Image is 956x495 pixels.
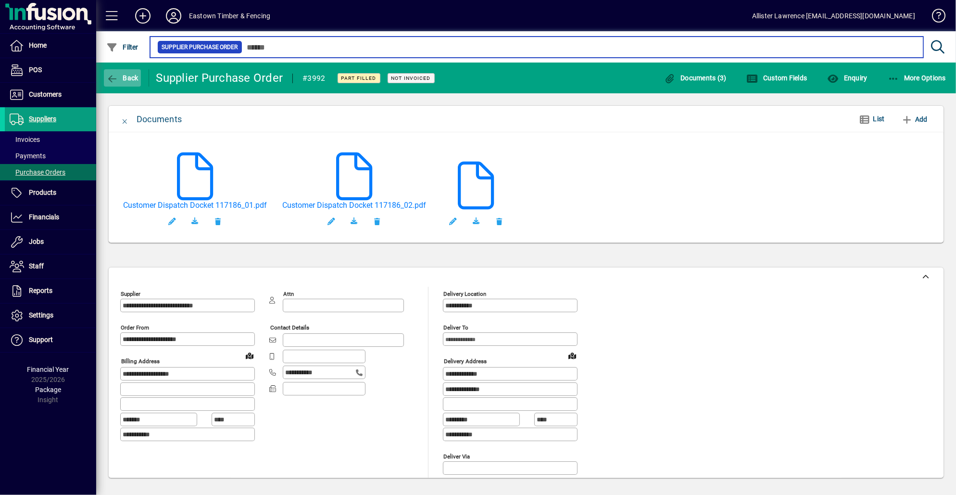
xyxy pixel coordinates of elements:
a: Customer Dispatch Docket 117186_02.pdf [282,201,426,210]
a: Products [5,181,96,205]
a: Customer Dispatch Docket 117186_01.pdf [123,201,267,210]
a: Reports [5,279,96,303]
a: View on map [242,348,257,363]
mat-label: Deliver via [443,453,470,460]
span: Custom Fields [747,74,807,82]
button: Documents (3) [662,69,729,87]
span: Not Invoiced [391,75,431,81]
span: Home [29,41,47,49]
span: Products [29,189,56,196]
span: Staff [29,262,44,270]
a: Financials [5,205,96,229]
a: Home [5,34,96,58]
button: Close [113,108,137,131]
a: Jobs [5,230,96,254]
mat-label: Order from [121,324,149,331]
button: Edit [441,210,465,233]
a: Settings [5,304,96,328]
span: Purchase Orders [10,168,65,176]
span: Settings [29,311,53,319]
a: Download [343,210,366,233]
button: Remove [207,210,230,233]
a: Download [184,210,207,233]
span: Add [901,112,928,127]
div: #3992 [302,71,325,86]
a: Payments [5,148,96,164]
span: Enquiry [827,74,867,82]
span: Jobs [29,238,44,245]
div: Eastown Timber & Fencing [189,8,270,24]
span: Documents (3) [664,74,727,82]
span: Reports [29,287,52,294]
button: Enquiry [825,69,869,87]
button: List [851,111,893,128]
mat-label: Attn [283,291,294,297]
mat-label: Delivery Location [443,291,486,297]
button: Edit [161,210,184,233]
span: Package [35,386,61,393]
span: Support [29,336,53,343]
div: Supplier Purchase Order [156,70,283,86]
span: More Options [888,74,946,82]
a: View on map [565,348,580,363]
span: Supplier Purchase Order [162,42,238,52]
app-page-header-button: Back [96,69,149,87]
button: Filter [104,38,141,56]
span: List [873,115,885,123]
button: Custom Fields [744,69,810,87]
span: Financials [29,213,59,221]
button: Remove [488,210,511,233]
span: Customers [29,90,62,98]
span: Back [106,74,138,82]
button: Add [897,111,931,128]
span: Suppliers [29,115,56,123]
a: Download [465,210,488,233]
button: Edit [320,210,343,233]
a: Knowledge Base [925,2,944,33]
span: Payments [10,152,46,160]
button: Add [127,7,158,25]
span: Filter [106,43,138,51]
a: Support [5,328,96,352]
a: Purchase Orders [5,164,96,180]
button: Back [104,69,141,87]
button: Remove [366,210,389,233]
div: Allister Lawrence [EMAIL_ADDRESS][DOMAIN_NAME] [752,8,915,24]
span: Part Filled [341,75,377,81]
span: Financial Year [27,366,69,373]
mat-label: Deliver To [443,324,468,331]
span: Invoices [10,136,40,143]
a: POS [5,58,96,82]
a: Customers [5,83,96,107]
a: Staff [5,254,96,279]
mat-label: Supplier [121,291,140,297]
button: Profile [158,7,189,25]
a: Invoices [5,131,96,148]
span: POS [29,66,42,74]
div: Documents [137,112,182,127]
button: More Options [885,69,949,87]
